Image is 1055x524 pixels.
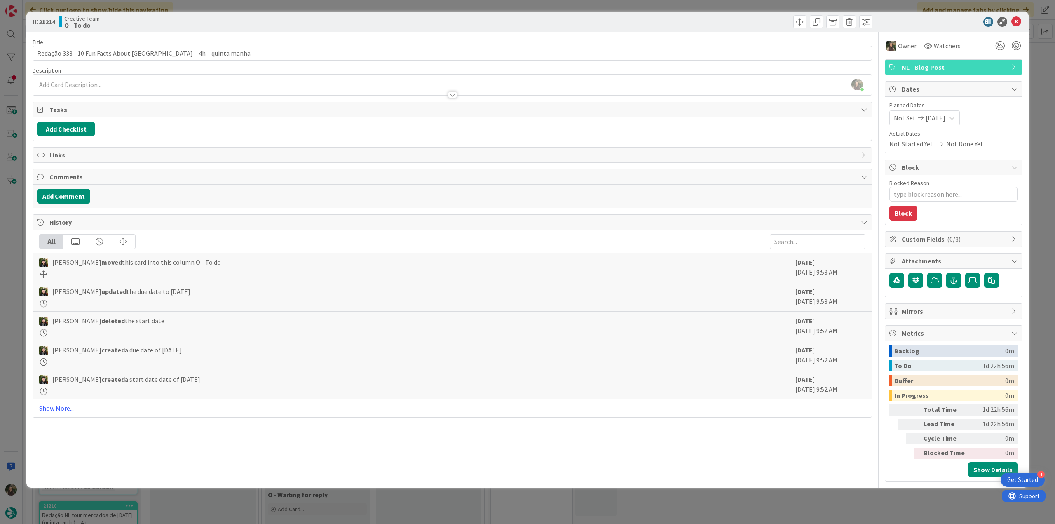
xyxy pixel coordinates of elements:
[926,113,945,123] span: [DATE]
[49,150,857,160] span: Links
[902,306,1007,316] span: Mirrors
[898,41,917,51] span: Owner
[33,38,43,46] label: Title
[889,179,929,187] label: Blocked Reason
[33,46,872,61] input: type card name here...
[40,235,63,249] div: All
[795,317,815,325] b: [DATE]
[889,129,1018,138] span: Actual Dates
[37,122,95,136] button: Add Checklist
[902,328,1007,338] span: Metrics
[947,235,961,243] span: ( 0/3 )
[1007,476,1038,484] div: Get Started
[924,448,969,459] div: Blocked Time
[101,317,125,325] b: deleted
[972,404,1014,416] div: 1d 22h 56m
[924,419,969,430] div: Lead Time
[64,15,100,22] span: Creative Team
[886,41,896,51] img: IG
[49,217,857,227] span: History
[851,79,863,90] img: 0riiWcpNYxeD57xbJhM7U3fMlmnERAK7.webp
[795,345,865,366] div: [DATE] 9:52 AM
[770,234,865,249] input: Search...
[52,257,221,267] span: [PERSON_NAME] this card into this column O - To do
[924,404,969,416] div: Total Time
[1005,375,1014,386] div: 0m
[795,257,865,278] div: [DATE] 9:53 AM
[39,403,865,413] a: Show More...
[52,345,182,355] span: [PERSON_NAME] a due date of [DATE]
[795,316,865,336] div: [DATE] 9:52 AM
[894,375,1005,386] div: Buffer
[795,287,865,307] div: [DATE] 9:53 AM
[101,287,127,296] b: updated
[894,390,1005,401] div: In Progress
[17,1,38,11] span: Support
[795,374,865,395] div: [DATE] 9:52 AM
[1005,390,1014,401] div: 0m
[889,206,917,221] button: Block
[101,258,122,266] b: moved
[968,462,1018,477] button: Show Details
[1001,473,1045,487] div: Open Get Started checklist, remaining modules: 4
[934,41,961,51] span: Watchers
[64,22,100,28] b: O - To do
[39,287,48,296] img: BC
[39,317,48,326] img: BC
[902,62,1007,72] span: NL - Blog Post
[101,346,125,354] b: created
[902,234,1007,244] span: Custom Fields
[972,433,1014,444] div: 0m
[889,101,1018,110] span: Planned Dates
[49,172,857,182] span: Comments
[52,374,200,384] span: [PERSON_NAME] a start date date of [DATE]
[902,162,1007,172] span: Block
[894,360,982,371] div: To Do
[33,67,61,74] span: Description
[902,256,1007,266] span: Attachments
[39,18,55,26] b: 21214
[52,316,164,326] span: [PERSON_NAME] the start date
[972,419,1014,430] div: 1d 22h 56m
[924,433,969,444] div: Cycle Time
[101,375,125,383] b: created
[889,139,933,149] span: Not Started Yet
[795,287,815,296] b: [DATE]
[795,346,815,354] b: [DATE]
[39,346,48,355] img: BC
[52,287,190,296] span: [PERSON_NAME] the due date to [DATE]
[39,258,48,267] img: BC
[972,448,1014,459] div: 0m
[49,105,857,115] span: Tasks
[982,360,1014,371] div: 1d 22h 56m
[795,375,815,383] b: [DATE]
[946,139,983,149] span: Not Done Yet
[33,17,55,27] span: ID
[894,345,1005,357] div: Backlog
[37,189,90,204] button: Add Comment
[894,113,916,123] span: Not Set
[39,375,48,384] img: BC
[902,84,1007,94] span: Dates
[795,258,815,266] b: [DATE]
[1037,471,1045,478] div: 4
[1005,345,1014,357] div: 0m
